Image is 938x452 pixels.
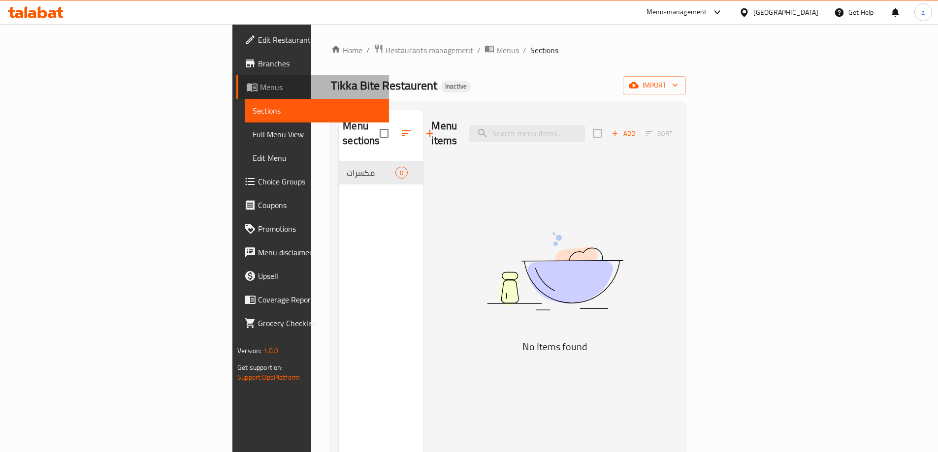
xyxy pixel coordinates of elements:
[237,361,283,374] span: Get support on:
[418,121,442,145] button: Add section
[258,176,381,187] span: Choice Groups
[753,7,818,18] div: [GEOGRAPHIC_DATA]
[608,126,639,141] span: Add item
[485,44,519,57] a: Menus
[608,126,639,141] button: Add
[237,344,261,357] span: Version:
[921,7,925,18] span: a
[236,170,389,193] a: Choice Groups
[245,146,389,170] a: Edit Menu
[623,76,686,94] button: import
[477,44,481,56] li: /
[258,246,381,258] span: Menu disclaimer
[245,122,389,146] a: Full Menu View
[258,199,381,211] span: Coupons
[258,58,381,69] span: Branches
[260,81,381,93] span: Menus
[639,126,679,141] span: Select section first
[236,264,389,288] a: Upsell
[431,119,457,148] h2: Menu items
[432,206,678,336] img: dish.svg
[347,167,395,179] span: مكسرات
[395,167,408,179] div: items
[236,52,389,75] a: Branches
[253,128,381,140] span: Full Menu View
[236,28,389,52] a: Edit Restaurant
[339,161,423,184] div: مكسرات0
[258,294,381,305] span: Coverage Report
[236,311,389,335] a: Grocery Checklist
[236,241,389,264] a: Menu disclaimer
[441,81,471,92] div: Inactive
[610,128,637,139] span: Add
[374,44,473,57] a: Restaurants management
[236,288,389,311] a: Coverage Report
[530,44,558,56] span: Sections
[258,34,381,46] span: Edit Restaurant
[237,371,300,384] a: Support.OpsPlatform
[236,193,389,217] a: Coupons
[258,270,381,282] span: Upsell
[396,168,407,178] span: 0
[441,82,471,90] span: Inactive
[258,223,381,235] span: Promotions
[245,99,389,122] a: Sections
[496,44,519,56] span: Menus
[523,44,526,56] li: /
[432,339,678,355] h5: No Items found
[469,125,585,142] input: search
[374,123,394,144] span: Select all sections
[253,105,381,117] span: Sections
[331,44,686,57] nav: breadcrumb
[631,79,678,91] span: import
[386,44,473,56] span: Restaurants management
[253,152,381,164] span: Edit Menu
[236,75,389,99] a: Menus
[263,344,279,357] span: 1.0.0
[236,217,389,241] a: Promotions
[258,317,381,329] span: Grocery Checklist
[339,157,423,188] nav: Menu sections
[394,121,418,145] span: Sort sections
[647,6,707,18] div: Menu-management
